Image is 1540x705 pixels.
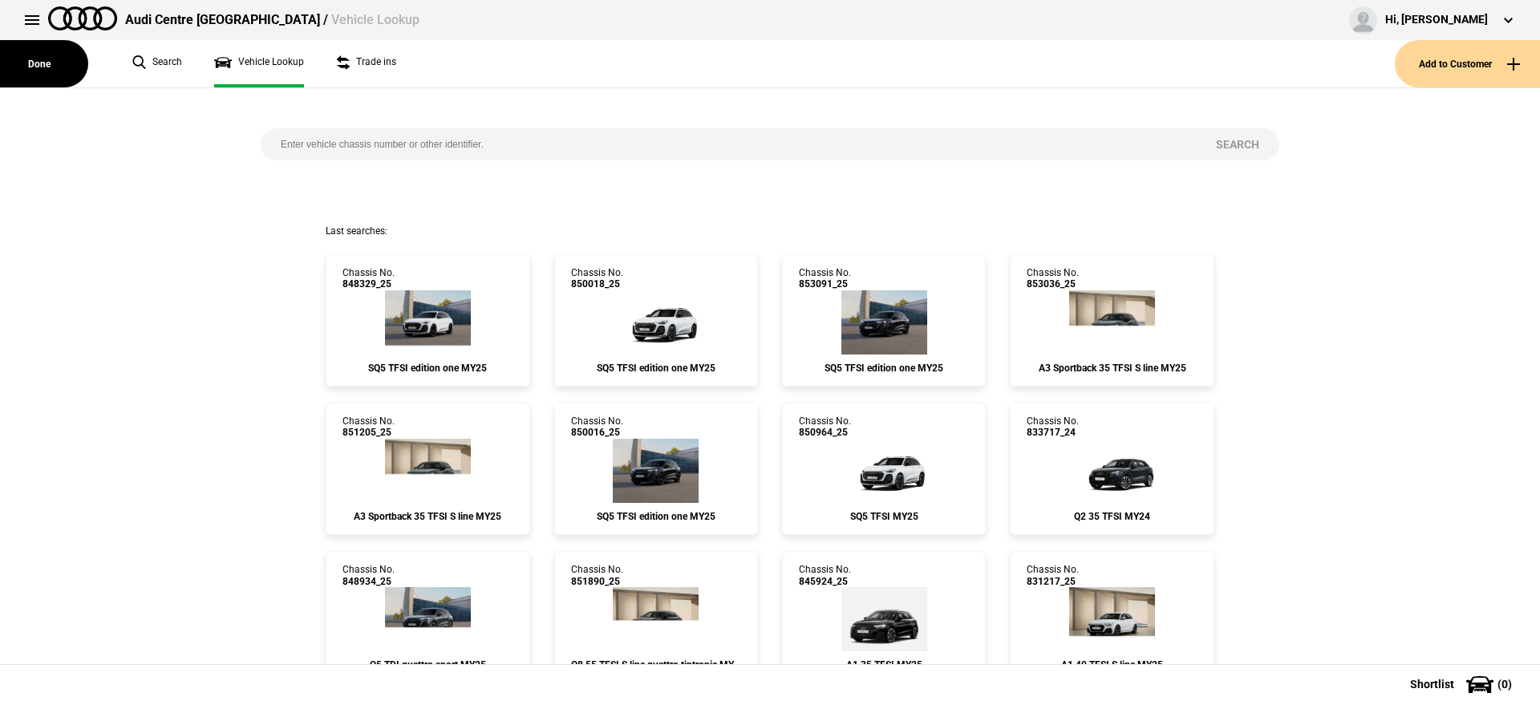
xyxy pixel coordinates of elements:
[799,511,969,522] div: SQ5 TFSI MY25
[613,587,699,651] img: Audi_4MT0X2_25_EI_0E0E_PAH_WC7_6FJ_F23_WC7-1_(Nadin:_6FJ_C96_F23_PAH_WC7)_ext.png
[799,659,969,671] div: A1 35 TFSI MY25
[799,427,851,438] span: 850964_25
[1027,511,1197,522] div: Q2 35 TFSI MY24
[571,427,623,438] span: 850016_25
[571,659,741,671] div: Q8 55 TFSI S line quattro tiptronic MY25
[799,278,851,290] span: 853091_25
[1027,427,1079,438] span: 833717_24
[799,267,851,290] div: Chassis No.
[1386,664,1540,704] button: Shortlist(0)
[841,290,927,355] img: Audi_GUBS5Y_25LE_GX_0E0E_PAH_6FJ_(Nadin:_6FJ_C56_PAH)_ext.png
[571,511,741,522] div: SQ5 TFSI edition one MY25
[799,564,851,587] div: Chassis No.
[1069,290,1155,355] img: Audi_8YFCYG_25_EI_6Y6Y_WBX_3FB_3L5_WXC_WXC-1_PWL_PY5_PYY_U35_(Nadin:_3FB_3L5_6FJ_C56_PWL_PY5_PYY_...
[342,415,395,439] div: Chassis No.
[385,587,471,651] img: Audi_GUBAUY_25S_GX_6Y6Y_WA9_PAH_WA7_5MB_6FJ_PQ7_WXC_PWL_PYH_F80_H65_(Nadin:_5MB_6FJ_C56_F80_H65_P...
[799,415,851,439] div: Chassis No.
[1497,679,1512,690] span: ( 0 )
[1395,40,1540,87] button: Add to Customer
[571,564,623,587] div: Chassis No.
[214,40,304,87] a: Vehicle Lookup
[48,6,117,30] img: audi.png
[836,439,932,503] img: Audi_GUBS5Y_25S_GX_2Y2Y_PAH_WA2_6FJ_PQ7_PYH_PWO_53D_(Nadin:_53D_6FJ_C56_PAH_PQ7_PWO_PYH_WA2)_ext.png
[571,267,623,290] div: Chassis No.
[342,278,395,290] span: 848329_25
[1027,564,1079,587] div: Chassis No.
[342,564,395,587] div: Chassis No.
[326,225,387,237] span: Last searches:
[608,290,704,355] img: Audi_GUBS5Y_25LE_GX_2Y2Y_PAH_6FJ_53D_(Nadin:_53D_6FJ_C56_PAH)_ext.png
[132,40,182,87] a: Search
[841,587,927,651] img: Audi_GBAAHG_25_ZV_0E0E_WXD_N4M_PS1_PX2_CV1_(Nadin:_C42_CV1_N4M_PS1_PX2_WXD)_ext.png
[571,576,623,587] span: 851890_25
[125,11,419,29] div: Audi Centre [GEOGRAPHIC_DATA] /
[1027,576,1079,587] span: 831217_25
[799,576,851,587] span: 845924_25
[1027,659,1197,671] div: A1 40 TFSI S line MY25
[342,267,395,290] div: Chassis No.
[336,40,396,87] a: Trade ins
[342,427,395,438] span: 851205_25
[1410,679,1454,690] span: Shortlist
[571,363,741,374] div: SQ5 TFSI edition one MY25
[613,439,699,503] img: Audi_GUBS5Y_25LE_GX_0E0E_PAH_6FJ_(Nadin:_6FJ_C56_PAH)_ext.png
[342,576,395,587] span: 848934_25
[1027,278,1079,290] span: 853036_25
[331,12,419,27] span: Vehicle Lookup
[385,439,471,503] img: Audi_8YFCYG_25_EI_6Y6Y_WBX_3FB_3L5_WXC_WXC-1_PWL_PY5_PYY_U35_(Nadin:_3FB_3L5_6FJ_C55_PWL_PY5_PYY_...
[1385,12,1488,28] div: Hi, [PERSON_NAME]
[342,363,513,374] div: SQ5 TFSI edition one MY25
[799,363,969,374] div: SQ5 TFSI edition one MY25
[1027,415,1079,439] div: Chassis No.
[1069,587,1155,651] img: Audi_GBACFG_25_ZV_2Y2Y_4ZD_N4M_(Nadin:_4ZD_C43_N4M)_ext.png
[1064,439,1161,503] img: Audi_GAGBZG_24_YM_H1H1_MP_WA7C_3FB_4E7_(Nadin:_3FB_4E7_C42_C7M_PAI_PXC_WA7)_ext.png
[385,290,471,355] img: Audi_GUBS5Y_25LE_GX_Z9Z9_PAH_6FJ_(Nadin:_6FJ_C56_PAH_S9S)_ext.png
[571,278,623,290] span: 850018_25
[1196,128,1279,160] button: Search
[1027,267,1079,290] div: Chassis No.
[1027,363,1197,374] div: A3 Sportback 35 TFSI S line MY25
[261,128,1196,160] input: Enter vehicle chassis number or other identifier.
[342,659,513,671] div: Q5 TDI quattro sport MY25
[571,415,623,439] div: Chassis No.
[342,511,513,522] div: A3 Sportback 35 TFSI S line MY25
